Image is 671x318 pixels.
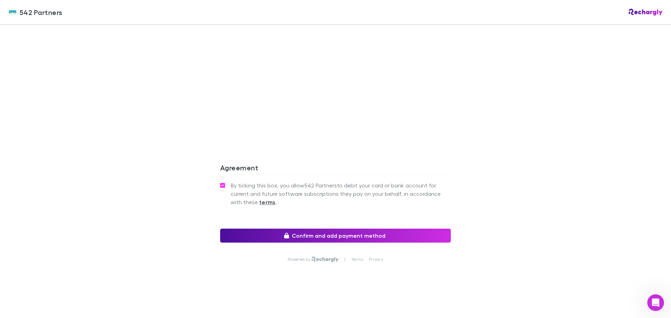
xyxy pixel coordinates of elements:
[220,163,451,175] h3: Agreement
[312,257,339,262] img: Rechargly Logo
[369,257,383,262] a: Privacy
[259,199,276,206] strong: terms
[647,294,664,311] iframe: Intercom live chat
[20,7,63,17] span: 542 Partners
[629,9,663,16] img: Rechargly Logo
[231,181,451,206] span: By ticking this box, you allow 542 Partners to debit your card or bank account for current and fu...
[351,257,363,262] a: Terms
[220,229,451,243] button: Confirm and add payment method
[8,8,17,16] img: 542 Partners's Logo
[344,257,345,262] p: |
[288,257,312,262] p: Powered by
